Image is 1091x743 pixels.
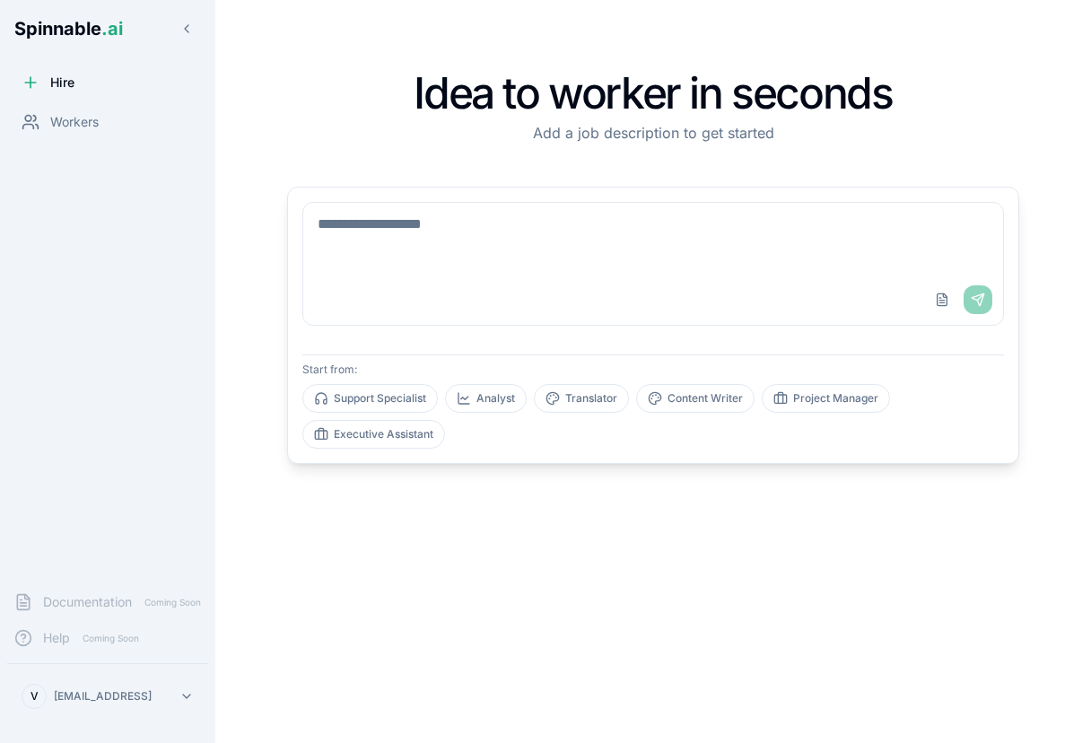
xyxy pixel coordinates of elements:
span: Spinnable [14,18,123,39]
h1: Idea to worker in seconds [287,72,1019,115]
span: Workers [50,113,99,131]
span: Documentation [43,593,132,611]
span: V [31,689,39,704]
span: Hire [50,74,74,92]
span: Help [43,629,70,647]
button: Executive Assistant [302,420,445,449]
button: Support Specialist [302,384,438,413]
button: Content Writer [636,384,755,413]
button: Translator [534,384,629,413]
p: [EMAIL_ADDRESS] [54,689,152,704]
button: Analyst [445,384,527,413]
span: Coming Soon [77,630,144,647]
p: Start from: [302,363,1004,377]
p: Add a job description to get started [287,122,1019,144]
span: Coming Soon [139,594,206,611]
span: .ai [101,18,123,39]
button: V[EMAIL_ADDRESS] [14,678,201,714]
button: Project Manager [762,384,890,413]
